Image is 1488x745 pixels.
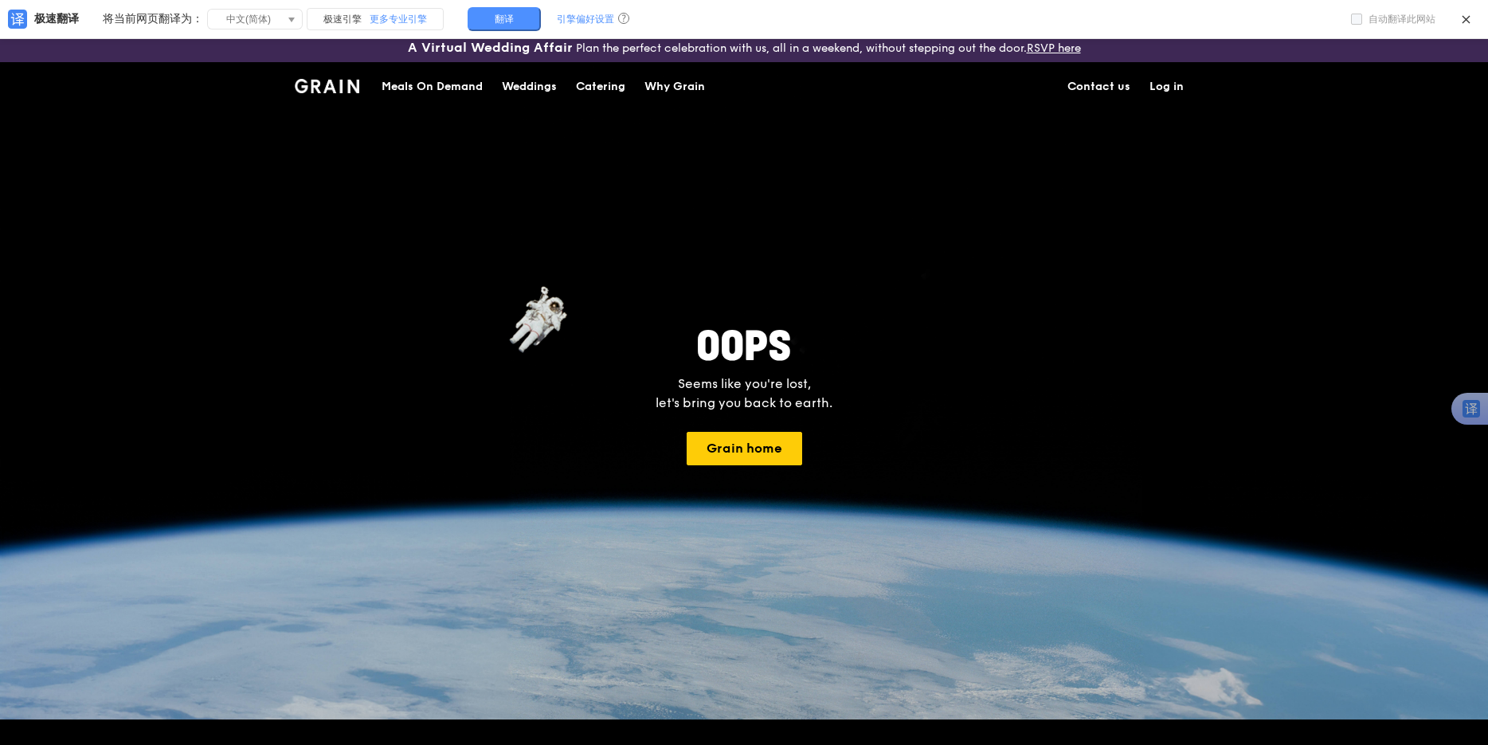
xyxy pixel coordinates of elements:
h2: oops [13,333,1475,362]
div: Plan the perfect celebration with us, all in a weekend, without stepping out the door. [285,40,1203,56]
div: Catering [576,63,625,111]
a: Why Grain [635,63,715,111]
div: Weddings [502,63,557,111]
button: Grain home [687,432,802,465]
a: RSVP here [1027,41,1081,55]
div: Meals On Demand [382,63,483,111]
a: Log in [1140,63,1193,111]
a: Contact us [1058,63,1140,111]
div: Why Grain [644,63,705,111]
img: Grain [295,79,359,93]
p: Seems like you're lost, let's bring you back to earth. [13,374,1475,413]
h3: A Virtual Wedding Affair [408,40,573,56]
a: Catering [566,63,635,111]
a: GrainGrain [295,61,359,109]
a: Weddings [492,63,566,111]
